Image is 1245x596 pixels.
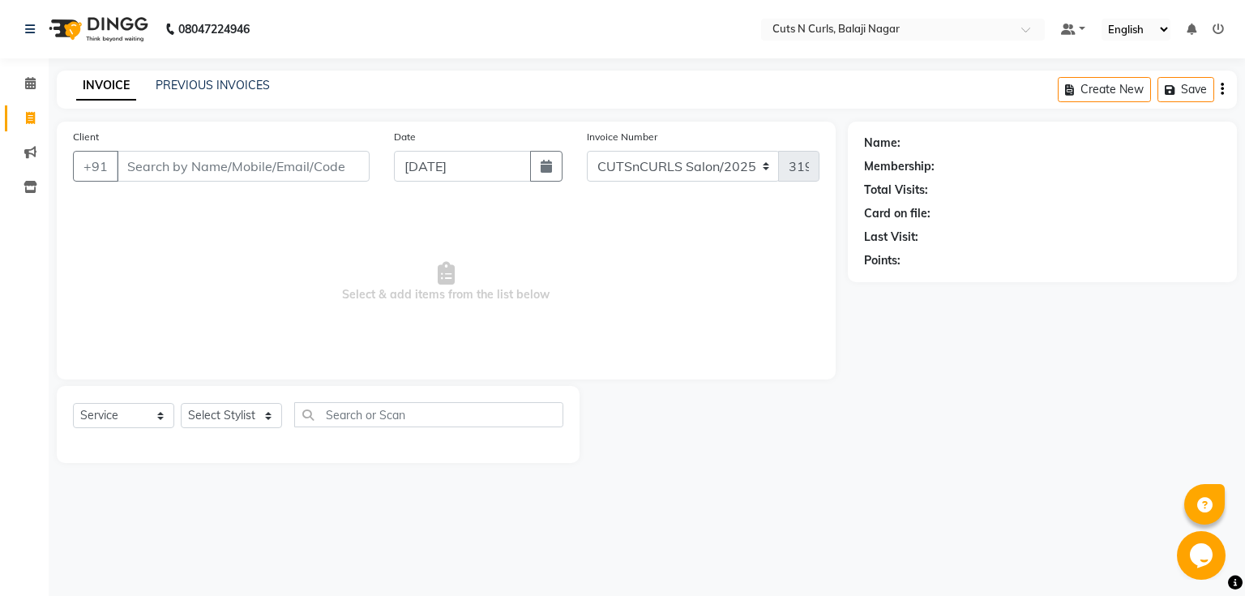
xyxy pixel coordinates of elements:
div: Last Visit: [864,229,918,246]
button: Create New [1058,77,1151,102]
span: Select & add items from the list below [73,201,819,363]
button: +91 [73,151,118,182]
label: Invoice Number [587,130,657,144]
input: Search or Scan [294,402,563,427]
iframe: chat widget [1177,531,1229,580]
div: Total Visits: [864,182,928,199]
b: 08047224946 [178,6,250,52]
div: Name: [864,135,901,152]
div: Points: [864,252,901,269]
a: PREVIOUS INVOICES [156,78,270,92]
a: INVOICE [76,71,136,101]
label: Date [394,130,416,144]
button: Save [1157,77,1214,102]
div: Membership: [864,158,935,175]
img: logo [41,6,152,52]
label: Client [73,130,99,144]
input: Search by Name/Mobile/Email/Code [117,151,370,182]
div: Card on file: [864,205,931,222]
